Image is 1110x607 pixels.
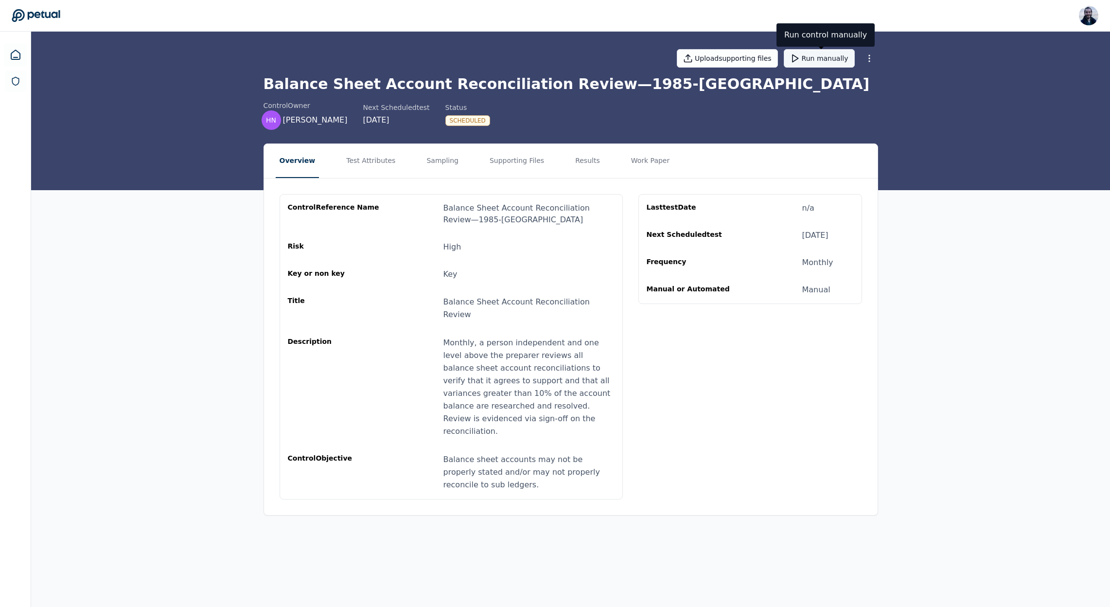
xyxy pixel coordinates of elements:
div: Description [288,337,381,438]
div: Frequency [647,257,740,268]
span: [PERSON_NAME] [283,114,348,126]
div: Monthly [802,257,833,268]
div: control Reference Name [288,202,381,226]
span: Balance Sheet Account Reconciliation Review [443,297,590,319]
nav: Tabs [264,144,878,178]
img: Roberto Fernandez [1079,6,1098,25]
div: Scheduled [445,115,490,126]
button: Supporting Files [486,144,548,178]
div: control Owner [264,101,348,110]
div: Key or non key [288,268,381,280]
button: Results [571,144,604,178]
a: Go to Dashboard [12,9,60,22]
div: Key [443,268,458,280]
button: Work Paper [627,144,674,178]
div: Manual or Automated [647,284,740,296]
div: Monthly, a person independent and one level above the preparer reviews all balance sheet account ... [443,337,615,438]
button: Uploadsupporting files [677,49,778,68]
div: Next Scheduled test [363,103,429,112]
div: Next Scheduled test [647,230,740,241]
div: Risk [288,241,381,253]
button: Sampling [423,144,462,178]
div: Balance sheet accounts may not be properly stated and/or may not properly reconcile to sub ledgers. [443,453,615,491]
div: control Objective [288,453,381,491]
div: Title [288,296,381,321]
div: High [443,241,461,253]
div: [DATE] [363,114,429,126]
div: Status [445,103,490,112]
div: Balance Sheet Account Reconciliation Review — 1985-[GEOGRAPHIC_DATA] [443,202,615,226]
button: Run manually [784,49,855,68]
a: Dashboard [4,43,27,67]
span: HN [266,115,276,125]
a: SOC 1 Reports [5,71,26,92]
button: Test Attributes [342,144,399,178]
button: More Options [861,50,878,67]
div: Last test Date [647,202,740,214]
div: n/a [802,202,814,214]
h1: Balance Sheet Account Reconciliation Review — 1985-[GEOGRAPHIC_DATA] [264,75,878,93]
div: Manual [802,284,830,296]
div: [DATE] [802,230,828,241]
button: Overview [276,144,319,178]
div: Run control manually [776,23,875,47]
